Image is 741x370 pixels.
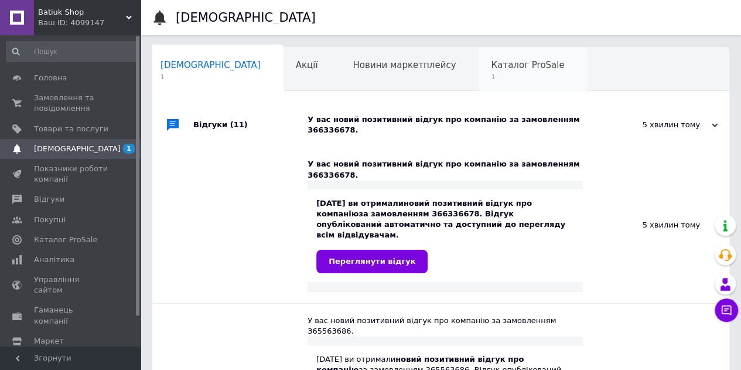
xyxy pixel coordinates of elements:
div: [DATE] ви отримали за замовленням 366336678. Відгук опублікований автоматично та доступний до пер... [316,198,574,273]
span: Показники роботи компанії [34,164,108,185]
button: Чат з покупцем [715,298,738,322]
div: У вас новий позитивний відгук про компанію за замовленням 366336678. [308,114,600,135]
span: Головна [34,73,67,83]
span: Покупці [34,215,66,225]
span: [DEMOGRAPHIC_DATA] [34,144,121,154]
span: Замовлення та повідомлення [34,93,108,114]
div: Відгуки [193,103,308,147]
span: Відгуки [34,194,64,205]
span: Акції [296,60,318,70]
h1: [DEMOGRAPHIC_DATA] [176,11,316,25]
span: Каталог ProSale [491,60,564,70]
span: Batiuk Shop [38,7,126,18]
span: Маркет [34,336,64,347]
span: Аналітика [34,254,74,265]
a: Переглянути відгук [316,250,428,273]
span: Каталог ProSale [34,235,97,245]
b: новий позитивний відгук про компанію [316,199,532,218]
span: Товари та послуги [34,124,108,134]
span: [DEMOGRAPHIC_DATA] [161,60,261,70]
span: Гаманець компанії [34,305,108,326]
span: 1 [161,73,261,82]
span: Переглянути відгук [329,257,415,266]
span: Управління сайтом [34,274,108,296]
div: 5 хвилин тому [583,147,729,303]
span: 1 [491,73,564,82]
span: 1 [123,144,135,154]
div: У вас новий позитивний відгук про компанію за замовленням 366336678. [308,159,583,180]
span: Новини маркетплейсу [353,60,456,70]
div: Ваш ID: 4099147 [38,18,141,28]
input: Пошук [6,41,138,62]
span: (11) [230,120,248,129]
div: 5 хвилин тому [600,120,718,130]
div: У вас новий позитивний відгук про компанію за замовленням 365563686. [308,315,583,337]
